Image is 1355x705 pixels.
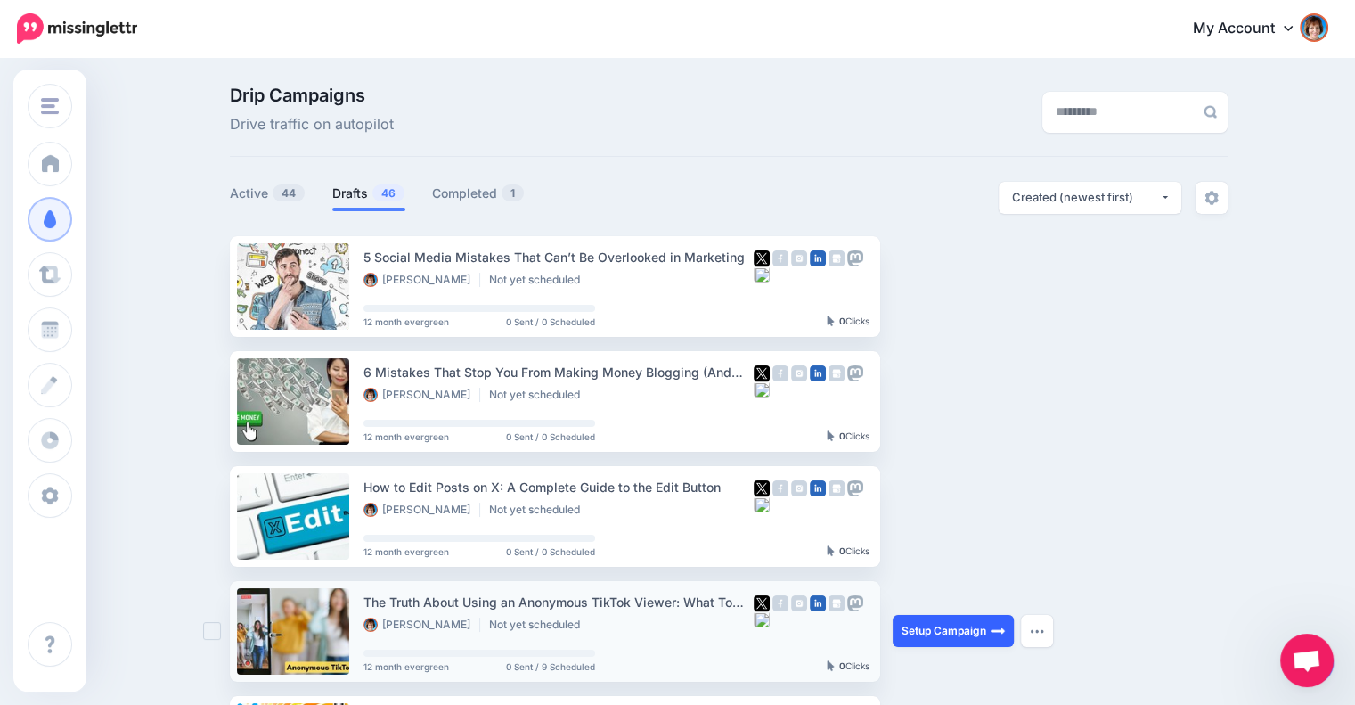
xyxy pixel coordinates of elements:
[363,592,754,612] div: The Truth About Using an Anonymous TikTok Viewer: What To Know
[489,618,589,632] li: Not yet scheduled
[273,184,305,201] span: 44
[363,362,754,382] div: 6 Mistakes That Stop You From Making Money Blogging (And What to Do Instead)
[1175,7,1328,51] a: My Account
[363,662,449,671] span: 12 month evergreen
[230,86,394,104] span: Drip Campaigns
[41,98,59,114] img: menu.png
[363,317,449,326] span: 12 month evergreen
[772,365,788,381] img: facebook-grey-square.png
[791,595,807,611] img: instagram-grey-square.png
[754,381,770,398] img: bluesky-grey-square.png
[791,480,807,496] img: instagram-grey-square.png
[754,611,770,627] img: bluesky-grey-square.png
[1012,189,1160,206] div: Created (newest first)
[839,430,845,441] b: 0
[506,547,595,556] span: 0 Sent / 0 Scheduled
[363,547,449,556] span: 12 month evergreen
[363,503,480,517] li: [PERSON_NAME]
[827,430,835,441] img: pointer-grey-darker.png
[332,183,405,204] a: Drafts46
[754,480,770,496] img: twitter-square.png
[363,618,480,632] li: [PERSON_NAME]
[829,250,845,266] img: google_business-grey-square.png
[432,183,525,204] a: Completed1
[827,431,869,442] div: Clicks
[893,615,1014,647] a: Setup Campaign
[829,480,845,496] img: google_business-grey-square.png
[827,661,869,672] div: Clicks
[810,365,826,381] img: linkedin-square.png
[506,662,595,671] span: 0 Sent / 9 Scheduled
[999,182,1181,214] button: Created (newest first)
[489,388,589,402] li: Not yet scheduled
[827,316,869,327] div: Clicks
[754,250,770,266] img: twitter-square.png
[489,273,589,287] li: Not yet scheduled
[17,13,137,44] img: Missinglettr
[754,365,770,381] img: twitter-square.png
[230,113,394,136] span: Drive traffic on autopilot
[829,365,845,381] img: google_business-grey-square.png
[827,545,835,556] img: pointer-grey-darker.png
[847,480,863,496] img: mastodon-grey-square.png
[827,316,835,326] img: pointer-grey-darker.png
[847,365,863,381] img: mastodon-grey-square.png
[791,365,807,381] img: instagram-grey-square.png
[754,595,770,611] img: twitter-square.png
[839,660,845,671] b: 0
[847,595,863,611] img: mastodon-grey-square.png
[847,250,863,266] img: mastodon-grey-square.png
[772,595,788,611] img: facebook-grey-square.png
[363,273,480,287] li: [PERSON_NAME]
[363,432,449,441] span: 12 month evergreen
[506,432,595,441] span: 0 Sent / 0 Scheduled
[363,247,754,267] div: 5 Social Media Mistakes That Can’t Be Overlooked in Marketing
[502,184,524,201] span: 1
[1280,634,1334,687] a: Open chat
[1030,628,1044,634] img: dots.png
[839,316,845,326] b: 0
[829,595,845,611] img: google_business-grey-square.png
[363,388,480,402] li: [PERSON_NAME]
[754,266,770,283] img: bluesky-grey-square.png
[810,480,826,496] img: linkedin-square.png
[772,480,788,496] img: facebook-grey-square.png
[791,250,807,266] img: instagram-grey-square.png
[230,183,306,204] a: Active44
[1204,191,1219,205] img: settings-grey.png
[363,477,754,497] div: How to Edit Posts on X: A Complete Guide to the Edit Button
[810,595,826,611] img: linkedin-square.png
[506,317,595,326] span: 0 Sent / 0 Scheduled
[839,545,845,556] b: 0
[827,660,835,671] img: pointer-grey-darker.png
[754,496,770,512] img: bluesky-grey-square.png
[827,546,869,557] div: Clicks
[991,624,1005,638] img: arrow-long-right-white.png
[372,184,404,201] span: 46
[489,503,589,517] li: Not yet scheduled
[772,250,788,266] img: facebook-grey-square.png
[1204,105,1217,119] img: search-grey-6.png
[810,250,826,266] img: linkedin-square.png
